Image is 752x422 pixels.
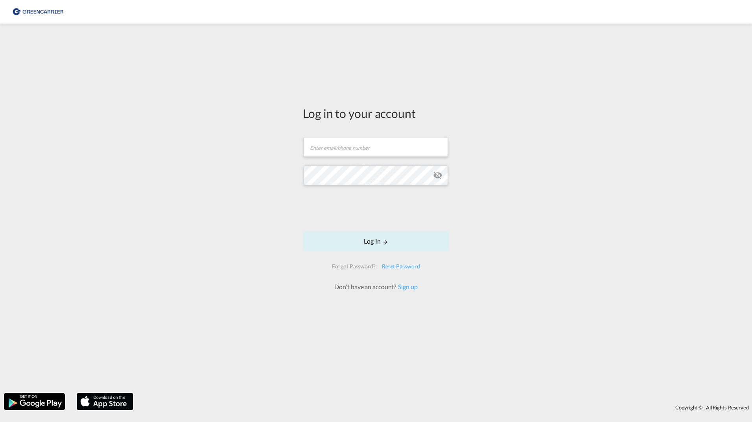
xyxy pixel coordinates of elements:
img: google.png [3,392,66,411]
img: apple.png [76,392,134,411]
button: LOGIN [303,231,449,251]
div: Forgot Password? [329,259,378,273]
img: fe7a67208afe11ef8d16395501b1b9f8.png [12,3,65,21]
input: Enter email/phone number [304,137,448,157]
div: Log in to your account [303,105,449,121]
md-icon: icon-eye-off [433,171,442,180]
iframe: reCAPTCHA [316,193,436,224]
div: Don't have an account? [326,283,426,291]
div: Reset Password [379,259,423,273]
div: Copyright © . All Rights Reserved [137,401,752,414]
a: Sign up [396,283,417,290]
